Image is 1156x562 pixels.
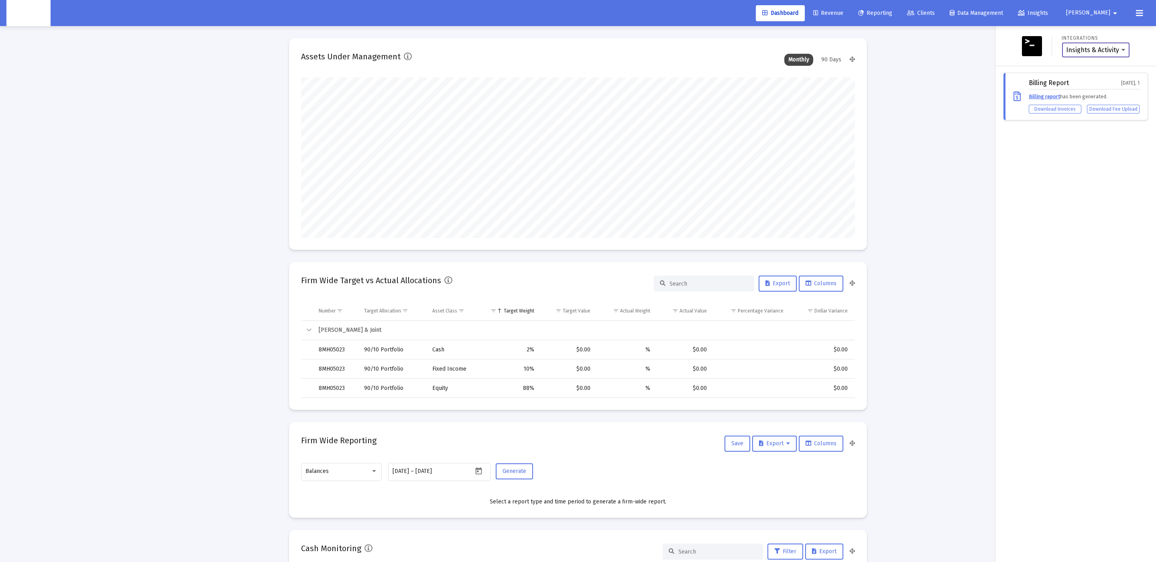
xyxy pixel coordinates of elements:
[762,10,798,16] span: Dashboard
[12,5,45,21] img: Dashboard
[858,10,892,16] span: Reporting
[813,10,843,16] span: Revenue
[852,5,899,21] a: Reporting
[807,5,850,21] a: Revenue
[950,10,1003,16] span: Data Management
[1066,10,1110,16] span: [PERSON_NAME]
[756,5,805,21] a: Dashboard
[1110,5,1120,21] mat-icon: arrow_drop_down
[901,5,941,21] a: Clients
[943,5,1009,21] a: Data Management
[1018,10,1048,16] span: Insights
[907,10,935,16] span: Clients
[1011,5,1054,21] a: Insights
[1056,5,1130,21] button: [PERSON_NAME]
